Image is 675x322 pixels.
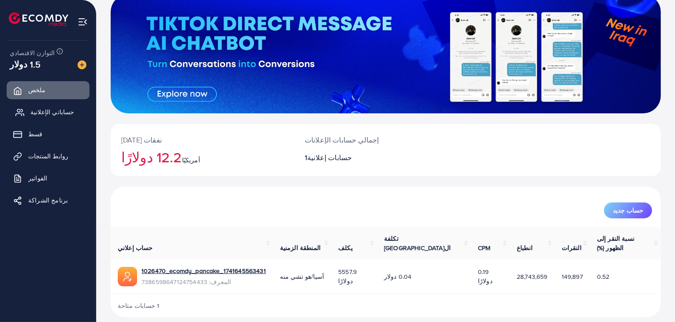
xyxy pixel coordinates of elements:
[338,243,353,252] font: يكلف
[305,135,379,145] font: إجمالي حسابات الإعلانات
[7,125,90,143] a: قسط
[7,81,90,99] a: ملخص
[597,234,634,252] font: نسبة النقر إلى الظهور (%)
[7,169,90,187] a: الفواتير
[478,243,490,252] font: CPM
[517,243,533,252] font: انطباع
[182,156,200,165] font: أمريكيًا
[7,147,90,165] a: روابط المنتجات
[30,108,75,116] font: حساباتي الإعلانية
[7,103,90,121] a: حساباتي الإعلانية
[78,60,86,69] img: صورة
[10,49,55,57] font: التوازن الاقتصادي
[338,267,357,285] font: 5557.9 دولارًا
[280,243,321,252] font: المنطقة الزمنية
[28,152,68,161] font: روابط المنتجات
[478,267,492,285] font: 0.19 دولارًا
[78,17,88,27] img: قائمة طعام
[118,267,137,286] img: ic-ads-acc.e4c84228.svg
[28,130,42,139] font: قسط
[7,191,90,209] a: برنامج الشراكة
[142,277,231,286] font: المعرف: 7386598647124754433
[638,282,668,315] iframe: محادثة
[517,272,548,281] font: 28,743,659
[562,272,583,281] font: 149,897
[121,135,162,145] font: نفقات [DATE]
[28,86,46,94] font: ملخص
[384,272,411,281] font: 0.04 دولار
[305,153,307,162] font: 1
[10,58,41,71] font: 1.5 دولار
[121,147,182,167] font: 12.2 دولارًا
[28,196,68,205] font: برنامج الشراكة
[9,12,68,26] img: الشعار
[384,234,451,252] font: تكلفة ال[GEOGRAPHIC_DATA]
[604,202,652,218] button: حساب جديد
[613,206,643,215] font: حساب جديد
[28,174,47,183] font: الفواتير
[597,272,610,281] font: 0.52
[280,272,324,281] font: آسيا/هو تشي منه
[142,266,266,275] a: 1026470_ecomdy_pancake_1741645563431
[562,243,582,252] font: النقرات
[118,301,159,310] font: 1 حسابات متاحة
[118,243,153,252] font: حساب إعلاني
[307,153,352,162] font: حسابات إعلانية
